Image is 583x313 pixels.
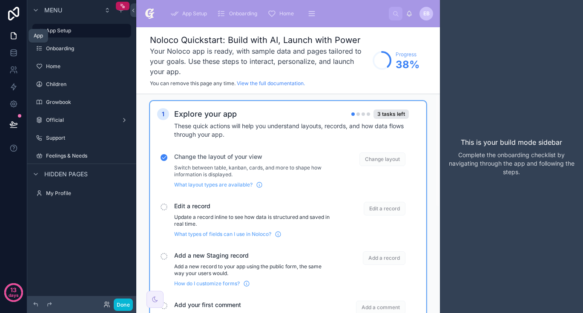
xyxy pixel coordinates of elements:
[174,231,281,238] a: What types of fields can I use in Noloco?
[174,251,330,260] span: Add a new Staging record
[34,32,43,39] div: App
[164,4,389,23] div: scrollable content
[182,10,207,17] span: App Setup
[44,170,88,178] span: Hidden pages
[174,280,250,287] a: How do I customize forms?
[32,113,131,127] a: Official
[32,95,131,109] a: Growbook
[215,6,263,21] a: Onboarding
[174,231,271,238] span: What types of fields can I use in Noloco?
[9,289,19,301] p: days
[136,94,440,313] div: scrollable content
[174,164,330,178] p: Switch between table, kanban, cards, and more to shape how information is displayed.
[46,99,129,106] label: Growbook
[279,10,294,17] span: Home
[174,280,240,287] span: How do I customize forms?
[44,6,62,14] span: Menu
[46,27,126,34] label: App Setup
[174,202,330,210] span: Edit a record
[174,181,253,188] span: What layout types are available?
[150,34,368,46] h1: Noloco Quickstart: Build with AI, Launch with Power
[423,10,430,17] span: eB
[32,42,131,55] a: Onboarding
[46,81,129,88] label: Children
[237,80,305,86] a: View the full documentation.
[229,10,257,17] span: Onboarding
[150,80,235,86] span: You can remove this page any time.
[174,214,330,227] p: Update a record inline to see how data is structured and saved in real time.
[396,58,419,72] span: 38 %
[32,78,131,91] a: Children
[32,149,131,163] a: Feelings & Needs
[46,152,129,159] label: Feelings & Needs
[174,181,263,188] a: What layout types are available?
[447,151,576,176] p: Complete the onboarding checklist by navigating through the app and following the steps.
[174,122,409,139] h4: These quick actions will help you understand layouts, records, and how data flows through your app.
[157,108,169,120] div: 1
[10,286,17,294] p: 13
[46,135,129,141] label: Support
[174,263,330,277] p: Add a new record to your app using the public form, the same way your users would.
[32,187,131,200] a: My Profile
[396,51,419,58] span: Progress
[32,24,131,37] a: App Setup
[461,137,562,147] p: This is your build mode sidebar
[265,6,300,21] a: Home
[32,131,131,145] a: Support
[174,152,330,161] span: Change the layout of your view
[46,117,118,123] label: Official
[32,60,131,73] a: Home
[174,108,237,120] h2: Explore your app
[46,45,129,52] label: Onboarding
[46,63,129,70] label: Home
[114,299,133,311] button: Done
[373,109,409,119] div: 3 tasks left
[150,46,368,77] h3: Your Noloco app is ready, with sample data and pages tailored to your goals. Use these steps to i...
[143,7,157,20] img: App logo
[168,6,213,21] a: App Setup
[46,190,129,197] label: My Profile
